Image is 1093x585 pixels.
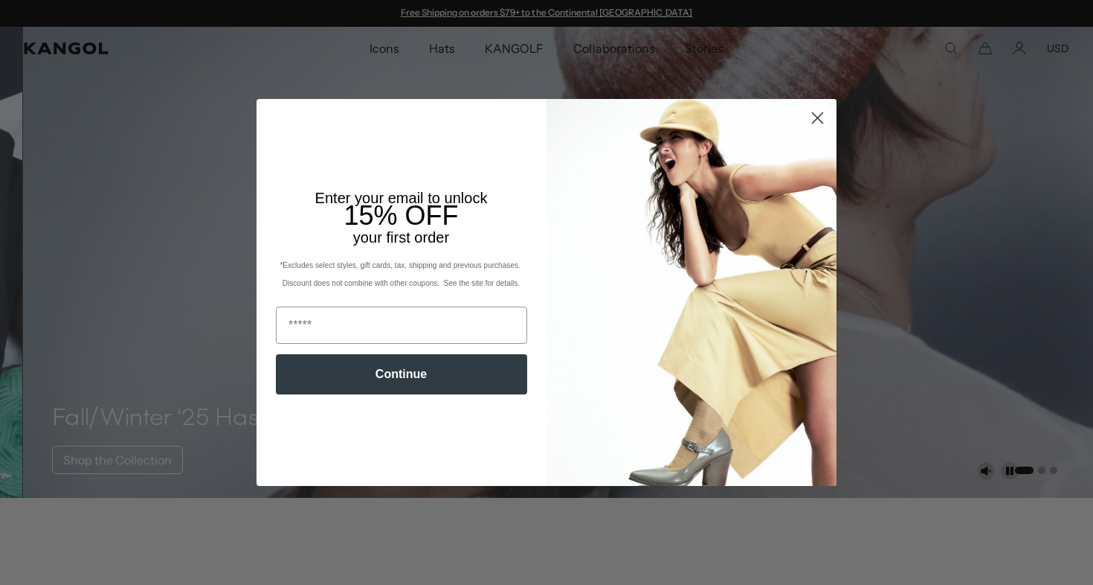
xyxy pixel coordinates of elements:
img: 93be19ad-e773-4382-80b9-c9d740c9197f.jpeg [546,99,836,486]
span: Enter your email to unlock [315,190,488,206]
span: your first order [353,229,449,246]
button: Continue [276,354,527,394]
input: Email [276,307,527,344]
span: 15% OFF [344,200,459,231]
button: Close dialog [805,105,831,131]
span: *Excludes select styles, gift cards, tax, shipping and previous purchases. Discount does not comb... [280,261,523,287]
